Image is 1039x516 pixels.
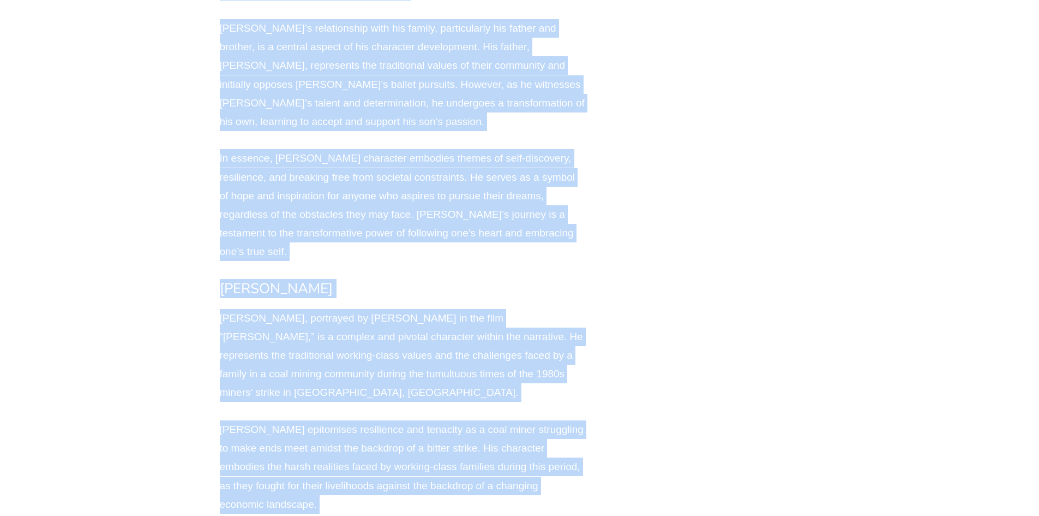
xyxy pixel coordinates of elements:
[220,149,585,261] p: In essence, [PERSON_NAME] character embodies themes of self-discovery, resilience, and breaking f...
[857,393,1039,516] iframe: Chat Widget
[220,420,585,514] p: [PERSON_NAME] epitomises resilience and tenacity as a coal miner struggling to make ends meet ami...
[220,309,585,402] p: [PERSON_NAME], portrayed by [PERSON_NAME] in the film “[PERSON_NAME],” is a complex and pivotal c...
[220,19,585,131] p: [PERSON_NAME]’s relationship with his family, particularly his father and brother, is a central a...
[220,280,585,298] h3: [PERSON_NAME]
